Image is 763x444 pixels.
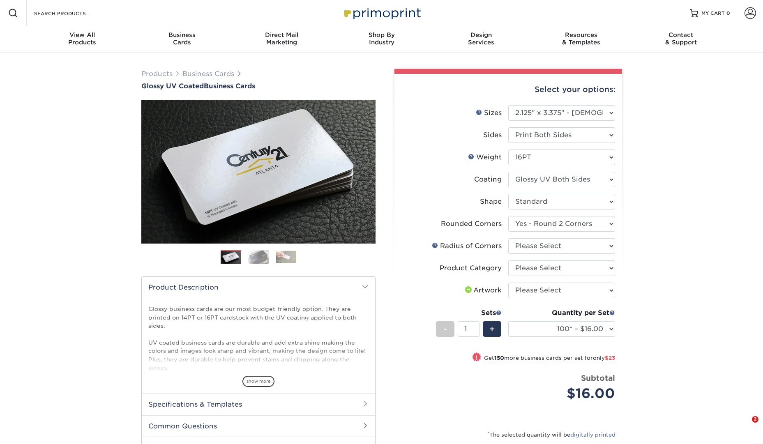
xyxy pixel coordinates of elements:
[141,82,204,90] span: Glossy UV Coated
[332,26,431,53] a: Shop ByIndustry
[242,376,274,387] span: show more
[631,31,731,39] span: Contact
[148,305,369,414] p: Glossy business cards are our most budget-friendly option. They are printed on 14PT or 16PT cards...
[631,26,731,53] a: Contact& Support
[431,31,531,46] div: Services
[132,31,232,46] div: Cards
[401,74,615,105] div: Select your options:
[468,152,502,162] div: Weight
[32,31,132,46] div: Products
[432,241,502,251] div: Radius of Corners
[483,130,502,140] div: Sides
[32,26,132,53] a: View AllProducts
[431,26,531,53] a: DesignServices
[141,70,173,78] a: Products
[480,197,502,207] div: Shape
[440,263,502,273] div: Product Category
[735,416,755,436] iframe: Intercom live chat
[570,432,615,438] a: digitally printed
[631,31,731,46] div: & Support
[182,70,234,78] a: Business Cards
[726,10,730,16] span: 0
[141,55,376,289] img: Glossy UV Coated 01
[436,308,502,318] div: Sets
[443,323,447,335] span: -
[276,251,296,263] img: Business Cards 03
[142,415,375,437] h2: Common Questions
[33,8,113,18] input: SEARCH PRODUCTS.....
[593,355,615,361] span: only
[221,247,241,268] img: Business Cards 01
[581,373,615,382] strong: Subtotal
[248,250,269,264] img: Business Cards 02
[141,82,376,90] h1: Business Cards
[141,82,376,90] a: Glossy UV CoatedBusiness Cards
[332,31,431,39] span: Shop By
[132,31,232,39] span: Business
[332,31,431,46] div: Industry
[232,26,332,53] a: Direct MailMarketing
[232,31,332,39] span: Direct Mail
[474,175,502,184] div: Coating
[341,4,423,22] img: Primoprint
[476,108,502,118] div: Sizes
[494,355,504,361] strong: 150
[484,355,615,363] small: Get more business cards per set for
[132,26,232,53] a: BusinessCards
[431,31,531,39] span: Design
[441,219,502,229] div: Rounded Corners
[514,384,615,403] div: $16.00
[531,31,631,46] div: & Templates
[2,419,70,441] iframe: Google Customer Reviews
[489,323,495,335] span: +
[488,432,615,438] small: The selected quantity will be
[531,26,631,53] a: Resources& Templates
[32,31,132,39] span: View All
[531,31,631,39] span: Resources
[232,31,332,46] div: Marketing
[701,10,725,17] span: MY CART
[142,393,375,415] h2: Specifications & Templates
[142,277,375,298] h2: Product Description
[752,416,758,423] span: 2
[463,285,502,295] div: Artwork
[508,308,615,318] div: Quantity per Set
[605,355,615,361] span: $23
[475,353,477,362] span: !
